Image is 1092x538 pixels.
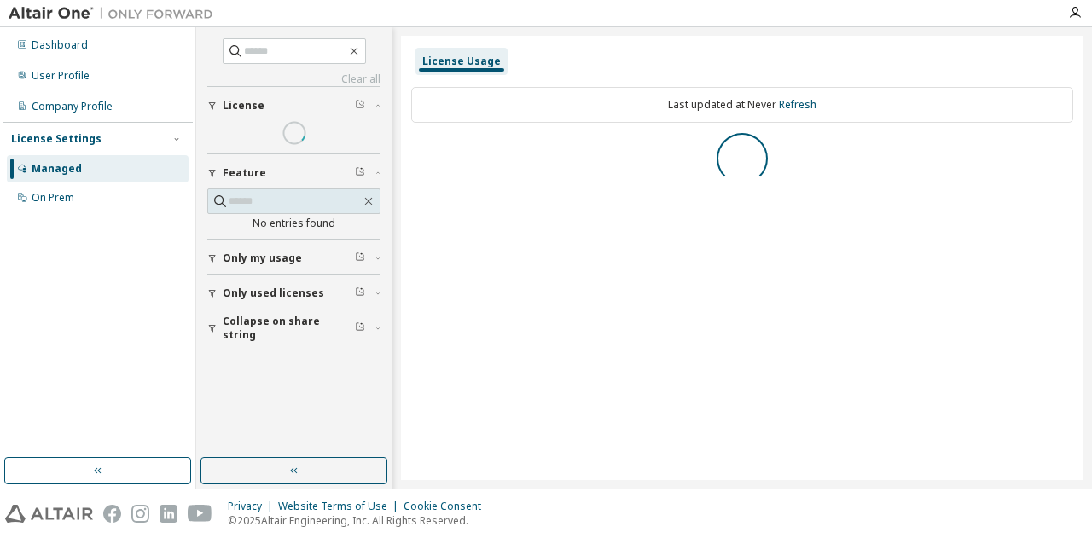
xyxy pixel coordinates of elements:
[355,252,365,265] span: Clear filter
[411,87,1073,123] div: Last updated at: Never
[355,99,365,113] span: Clear filter
[32,38,88,52] div: Dashboard
[355,286,365,300] span: Clear filter
[32,100,113,113] div: Company Profile
[207,275,380,312] button: Only used licenses
[103,505,121,523] img: facebook.svg
[32,191,74,205] div: On Prem
[5,505,93,523] img: altair_logo.svg
[779,97,816,112] a: Refresh
[228,513,491,528] p: © 2025 Altair Engineering, Inc. All Rights Reserved.
[228,500,278,513] div: Privacy
[278,500,404,513] div: Website Terms of Use
[223,166,266,180] span: Feature
[32,69,90,83] div: User Profile
[223,315,355,342] span: Collapse on share string
[223,99,264,113] span: License
[207,87,380,124] button: License
[422,55,501,68] div: License Usage
[223,286,324,300] span: Only used licenses
[160,505,177,523] img: linkedin.svg
[355,166,365,180] span: Clear filter
[131,505,149,523] img: instagram.svg
[207,240,380,277] button: Only my usage
[207,72,380,86] a: Clear all
[32,162,82,176] div: Managed
[207,217,380,230] div: No entries found
[207,309,380,347] button: Collapse on share string
[188,505,212,523] img: youtube.svg
[355,321,365,335] span: Clear filter
[11,132,102,146] div: License Settings
[9,5,222,22] img: Altair One
[223,252,302,265] span: Only my usage
[207,154,380,192] button: Feature
[404,500,491,513] div: Cookie Consent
